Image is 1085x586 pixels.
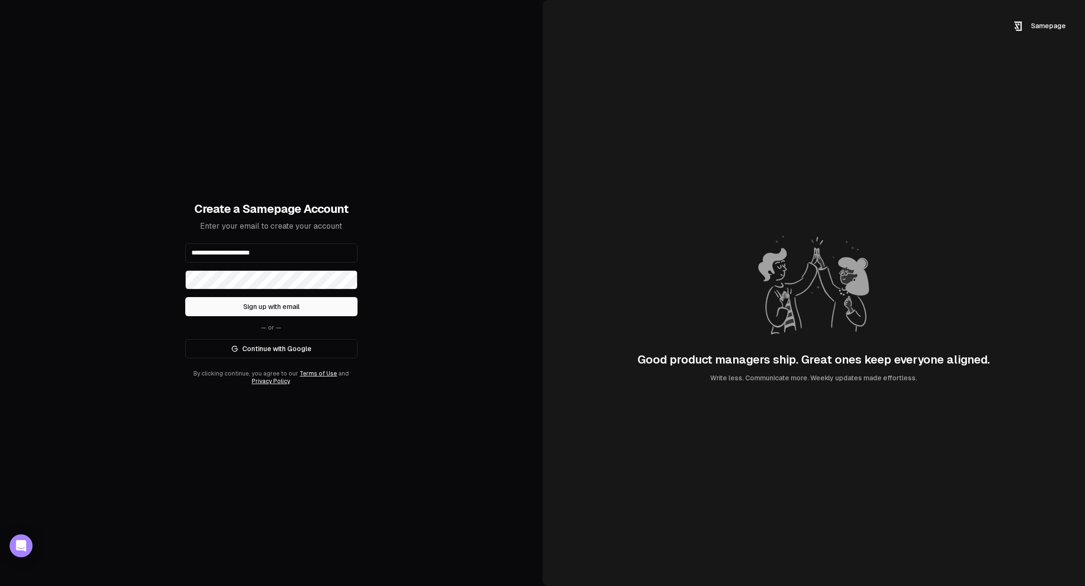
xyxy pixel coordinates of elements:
a: Privacy Policy [252,378,290,385]
div: By clicking continue, you agree to our and . [185,370,358,385]
h1: Create a Samepage Account [185,201,358,217]
div: Open Intercom Messenger [10,534,33,557]
div: Good product managers ship. Great ones keep everyone aligned. [638,352,990,367]
a: Terms of Use [300,370,337,377]
div: — or — [185,324,358,332]
div: Write less. Communicate more. Weekly updates made effortless. [710,373,917,383]
a: Continue with Google [185,339,358,358]
button: Sign up with email [185,297,358,316]
p: Enter your email to create your account [185,221,358,232]
span: Samepage [1031,22,1066,30]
